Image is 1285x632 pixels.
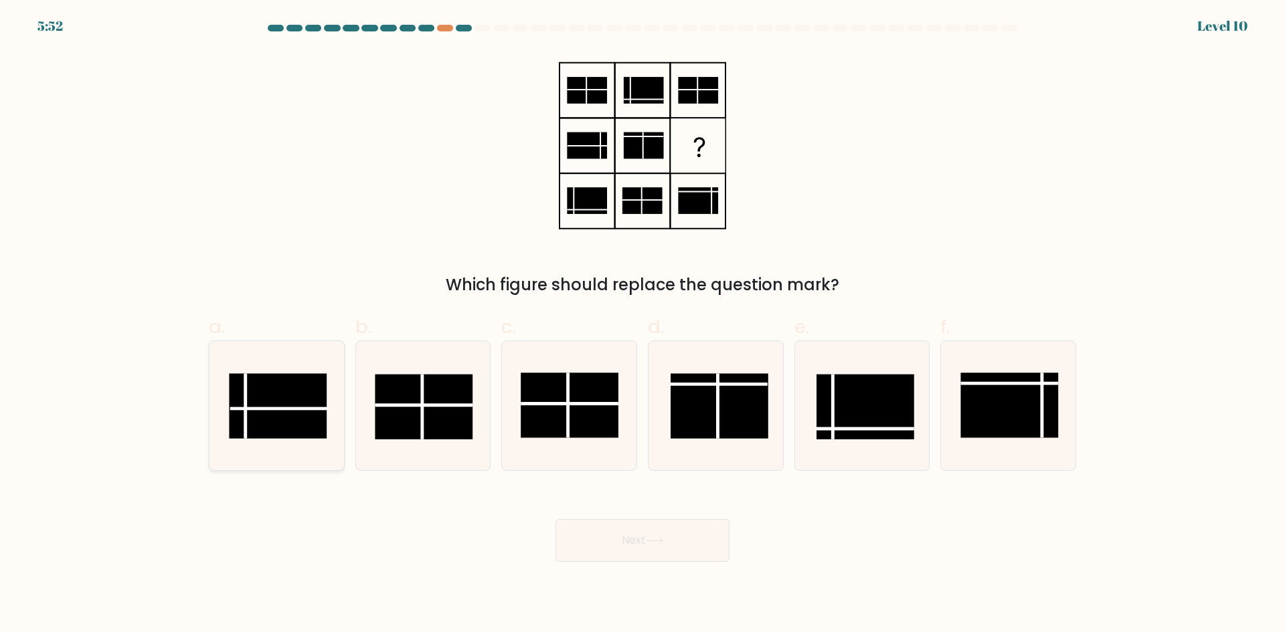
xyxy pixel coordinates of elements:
[209,314,225,340] span: a.
[940,314,950,340] span: f.
[648,314,664,340] span: d.
[555,519,730,562] button: Next
[1197,16,1248,36] div: Level 10
[355,314,371,340] span: b.
[37,16,63,36] div: 5:52
[794,314,809,340] span: e.
[217,273,1068,297] div: Which figure should replace the question mark?
[501,314,516,340] span: c.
